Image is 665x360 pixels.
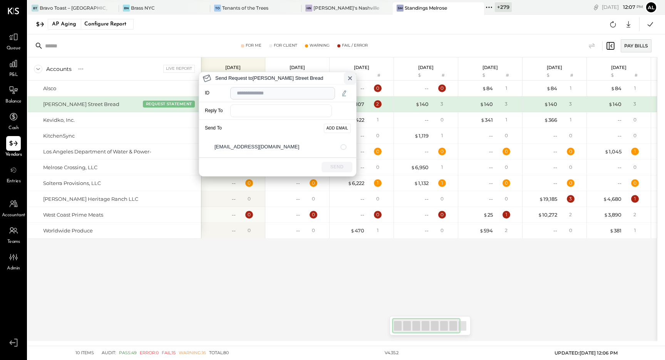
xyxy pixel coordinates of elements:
[214,143,340,151] span: [EMAIL_ADDRESS][DOMAIN_NAME]
[324,124,351,133] button: ADD EMAIL
[199,108,224,114] div: Reply To
[199,90,224,96] div: ID
[215,76,323,81] h2: Send Request to [PERSON_NAME] Street Bread
[322,162,352,172] button: SEND
[199,125,222,131] span: Send To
